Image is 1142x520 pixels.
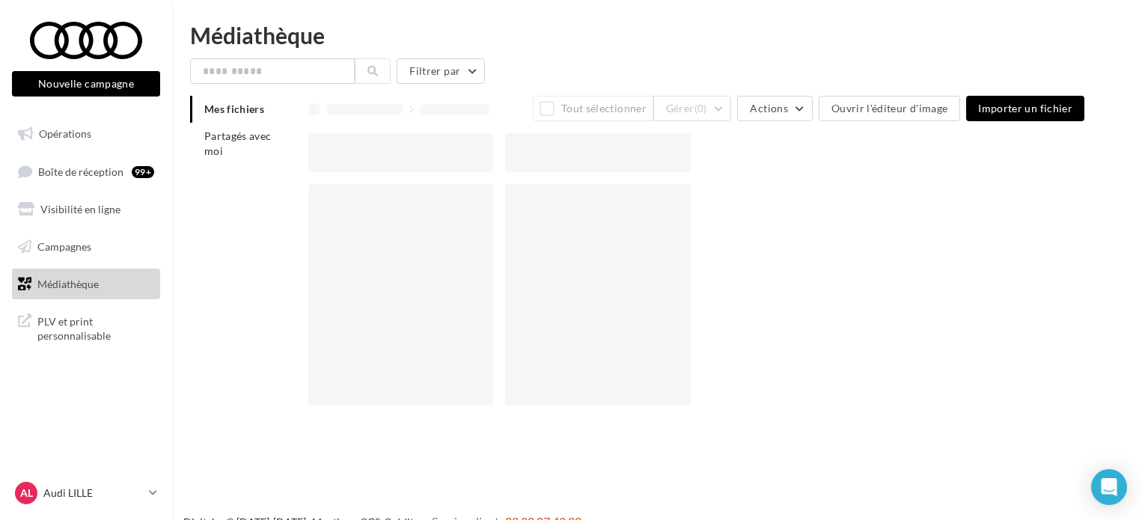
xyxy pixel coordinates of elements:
[819,96,960,121] button: Ouvrir l'éditeur d'image
[9,118,163,150] a: Opérations
[12,71,160,97] button: Nouvelle campagne
[966,96,1084,121] button: Importer un fichier
[40,203,120,215] span: Visibilité en ligne
[397,58,485,84] button: Filtrer par
[978,102,1072,114] span: Importer un fichier
[43,486,143,501] p: Audi LILLE
[204,103,264,115] span: Mes fichiers
[750,102,787,114] span: Actions
[37,240,91,253] span: Campagnes
[653,96,732,121] button: Gérer(0)
[9,231,163,263] a: Campagnes
[694,103,707,114] span: (0)
[37,311,154,343] span: PLV et print personnalisable
[9,269,163,300] a: Médiathèque
[1091,469,1127,505] div: Open Intercom Messenger
[39,127,91,140] span: Opérations
[9,194,163,225] a: Visibilité en ligne
[132,166,154,178] div: 99+
[38,165,123,177] span: Boîte de réception
[204,129,272,157] span: Partagés avec moi
[9,305,163,349] a: PLV et print personnalisable
[9,156,163,188] a: Boîte de réception99+
[20,486,33,501] span: AL
[533,96,653,121] button: Tout sélectionner
[37,277,99,290] span: Médiathèque
[190,24,1124,46] div: Médiathèque
[737,96,812,121] button: Actions
[12,479,160,507] a: AL Audi LILLE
